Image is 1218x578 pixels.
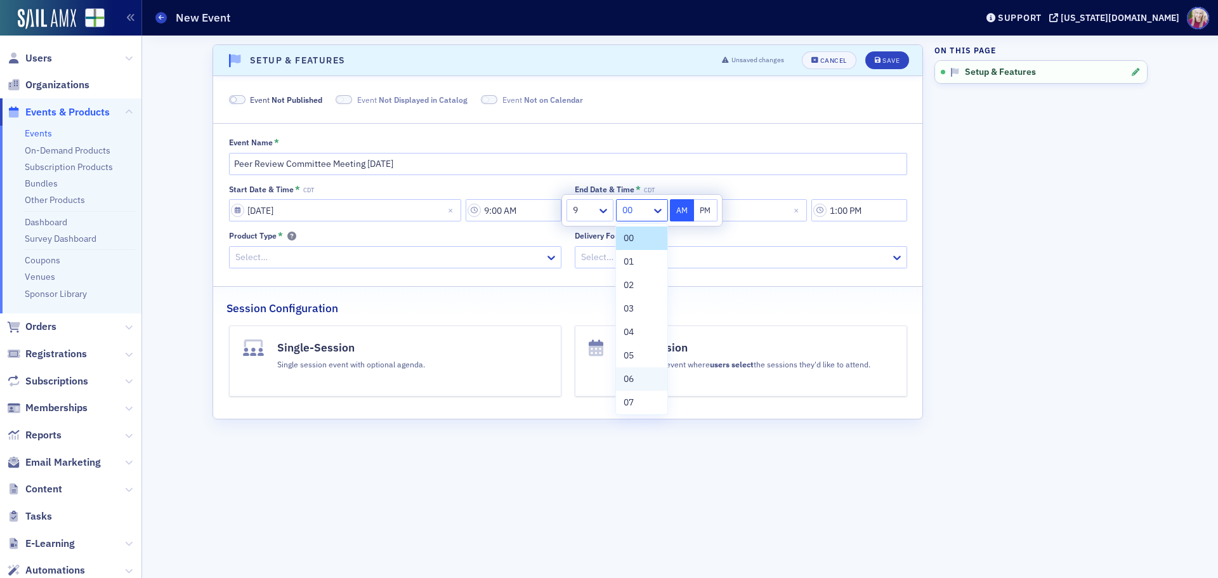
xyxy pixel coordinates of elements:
div: Start Date & Time [229,185,294,194]
h4: Multi-Session [617,339,870,356]
span: CDT [303,187,314,194]
span: Organizations [25,78,89,92]
a: Events & Products [7,105,110,119]
h4: Setup & Features [250,54,345,67]
a: Email Marketing [7,456,101,470]
button: AM [670,199,694,221]
span: Not on Calendar [481,95,497,105]
span: 01 [624,255,634,268]
span: 03 [624,302,634,315]
span: Event [502,94,583,105]
a: Coupons [25,254,60,266]
a: Survey Dashboard [25,233,96,244]
abbr: This field is required [274,137,279,148]
span: Registrations [25,347,87,361]
h4: Single-Session [277,339,425,356]
span: Event [250,94,322,105]
button: Cancel [802,51,856,69]
span: Events & Products [25,105,110,119]
div: Event Name [229,138,273,147]
button: Close [444,199,461,221]
a: Subscriptions [7,374,88,388]
div: Save [882,57,900,64]
button: PM [694,199,718,221]
abbr: This field is required [636,184,641,195]
a: Registrations [7,347,87,361]
span: Not Published [229,95,246,105]
abbr: This field is required [278,230,283,242]
span: E-Learning [25,537,75,551]
a: Venues [25,271,55,282]
span: Users [25,51,52,65]
div: Product Type [229,231,277,240]
span: Profile [1187,7,1209,29]
span: 06 [624,372,634,386]
input: 00:00 AM [811,199,907,221]
input: 00:00 AM [466,199,561,221]
h2: Session Configuration [226,300,338,317]
span: Not Published [272,95,322,105]
span: Email Marketing [25,456,101,470]
a: Users [7,51,52,65]
a: View Homepage [76,8,105,30]
a: Automations [7,563,85,577]
a: Sponsor Library [25,288,87,299]
a: Dashboard [25,216,67,228]
button: Close [790,199,807,221]
abbr: This field is required [295,184,300,195]
span: Automations [25,563,85,577]
span: Orders [25,320,56,334]
span: Subscriptions [25,374,88,388]
button: Single-SessionSingle session event with optional agenda. [229,325,561,397]
span: Memberships [25,401,88,415]
a: Organizations [7,78,89,92]
a: Tasks [7,509,52,523]
span: 05 [624,349,634,362]
a: Events [25,128,52,139]
span: Setup & Features [965,67,1036,78]
h1: New Event [176,10,230,25]
div: Cancel [820,57,847,64]
div: [US_STATE][DOMAIN_NAME] [1061,12,1179,23]
span: CDT [644,187,655,194]
span: 04 [624,325,634,339]
a: Memberships [7,401,88,415]
div: Support [998,12,1042,23]
div: Delivery Format [575,231,632,240]
span: Reports [25,428,62,442]
button: Save [865,51,909,69]
a: Other Products [25,194,85,206]
b: users select [710,359,754,369]
button: Multi-SessionMulti-Session event whereusers selectthe sessions they'd like to attend. [575,325,907,397]
a: Orders [7,320,56,334]
span: Not Displayed in Catalog [379,95,468,105]
a: Subscription Products [25,161,113,173]
span: Not Displayed in Catalog [336,95,352,105]
img: SailAMX [18,9,76,29]
p: Multi-Session event where the sessions they'd like to attend. [617,358,870,370]
span: Event [357,94,468,105]
span: Content [25,482,62,496]
a: Content [7,482,62,496]
span: Not on Calendar [524,95,583,105]
span: 00 [624,232,634,245]
a: Bundles [25,178,58,189]
div: Single session event with optional agenda. [277,356,425,370]
a: Reports [7,428,62,442]
span: Tasks [25,509,52,523]
span: 07 [624,396,634,409]
h4: On this page [934,44,1148,56]
span: 02 [624,279,634,292]
span: Unsaved changes [731,55,784,65]
a: On-Demand Products [25,145,110,156]
img: SailAMX [85,8,105,28]
a: E-Learning [7,537,75,551]
div: End Date & Time [575,185,634,194]
button: [US_STATE][DOMAIN_NAME] [1049,13,1184,22]
input: MM/DD/YYYY [229,199,461,221]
